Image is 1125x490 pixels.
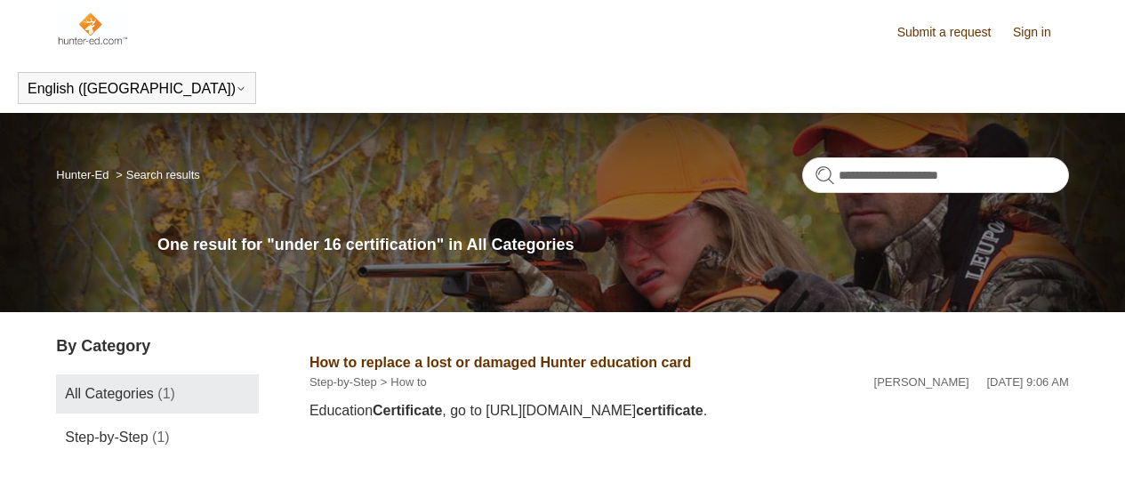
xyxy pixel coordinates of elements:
[56,168,108,181] a: Hunter-Ed
[309,375,377,389] a: Step-by-Step
[65,386,154,401] span: All Categories
[56,11,128,46] img: Hunter-Ed Help Center home page
[56,418,259,457] a: Step-by-Step (1)
[377,374,427,391] li: How to
[28,81,246,97] button: English ([GEOGRAPHIC_DATA])
[56,168,112,181] li: Hunter-Ed
[874,374,969,391] li: [PERSON_NAME]
[987,375,1069,389] time: 07/28/2022, 09:06
[390,375,426,389] a: How to
[56,374,259,414] a: All Categories (1)
[636,403,703,418] em: certificate
[802,157,1069,193] input: Search
[309,374,377,391] li: Step-by-Step
[309,400,1069,422] div: Education , go to [URL][DOMAIN_NAME] .
[65,430,148,445] span: Step-by-Step
[373,403,442,418] em: Certificate
[897,23,1009,42] a: Submit a request
[157,386,175,401] span: (1)
[309,355,691,370] a: How to replace a lost or damaged Hunter education card
[56,334,259,358] h3: By Category
[112,168,200,181] li: Search results
[1013,23,1069,42] a: Sign in
[152,430,170,445] span: (1)
[157,233,1069,257] h1: One result for "under 16 certification" in All Categories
